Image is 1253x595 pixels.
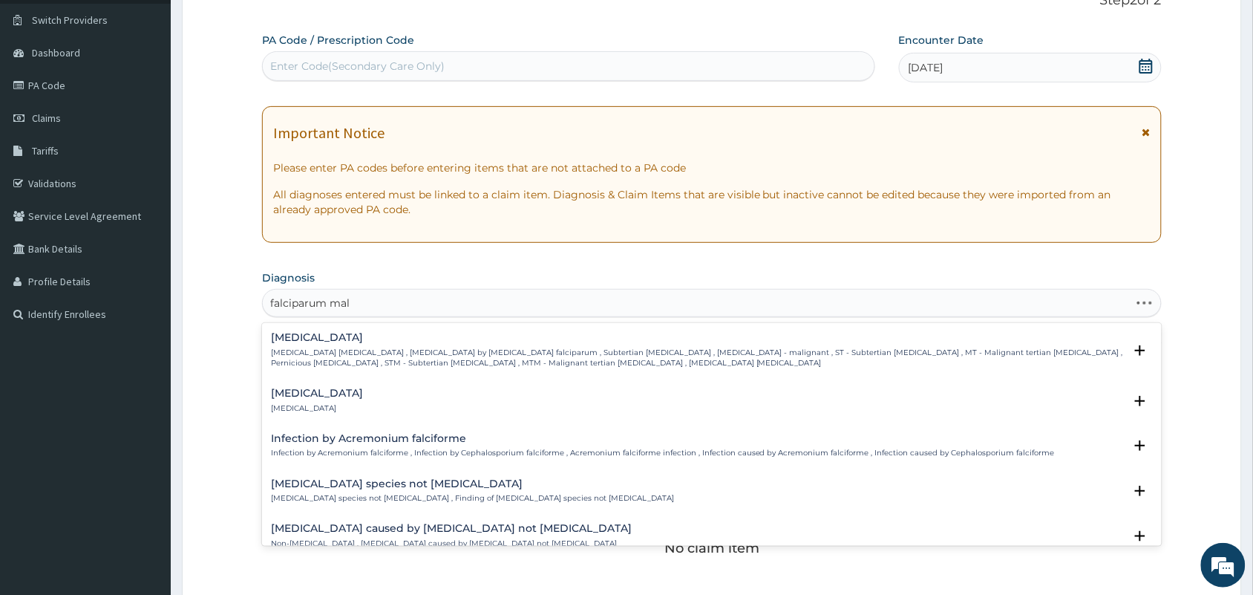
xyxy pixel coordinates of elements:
[270,59,445,74] div: Enter Code(Secondary Care Only)
[32,111,61,125] span: Claims
[86,187,205,337] span: We're online!
[273,160,1151,175] p: Please enter PA codes before entering items that are not attached to a PA code
[271,348,1124,369] p: [MEDICAL_DATA] [MEDICAL_DATA] , [MEDICAL_DATA] by [MEDICAL_DATA] falciparum , Subtertian [MEDICAL...
[1131,392,1149,410] i: open select status
[32,13,108,27] span: Switch Providers
[271,539,632,549] p: Non-[MEDICAL_DATA] , [MEDICAL_DATA] caused by [MEDICAL_DATA] not [MEDICAL_DATA]
[664,541,759,556] p: No claim item
[273,125,385,141] h1: Important Notice
[909,60,943,75] span: [DATE]
[271,388,363,399] h4: [MEDICAL_DATA]
[899,33,984,48] label: Encounter Date
[1131,342,1149,360] i: open select status
[271,523,632,534] h4: [MEDICAL_DATA] caused by [MEDICAL_DATA] not [MEDICAL_DATA]
[77,83,249,103] div: Chat with us now
[32,144,59,157] span: Tariffs
[271,403,363,414] p: [MEDICAL_DATA]
[271,332,1124,343] h4: [MEDICAL_DATA]
[271,448,1055,458] p: Infection by Acremonium falciforme , Infection by Cephalosporium falciforme , Acremonium falcifor...
[271,493,674,504] p: [MEDICAL_DATA] species not [MEDICAL_DATA] , Finding of [MEDICAL_DATA] species not [MEDICAL_DATA]
[271,478,674,490] h4: [MEDICAL_DATA] species not [MEDICAL_DATA]
[243,7,279,43] div: Minimize live chat window
[7,406,283,458] textarea: Type your message and hit 'Enter'
[32,46,80,59] span: Dashboard
[273,187,1151,217] p: All diagnoses entered must be linked to a claim item. Diagnosis & Claim Items that are visible bu...
[1131,437,1149,455] i: open select status
[1131,527,1149,545] i: open select status
[262,270,315,285] label: Diagnosis
[1131,482,1149,500] i: open select status
[262,33,414,48] label: PA Code / Prescription Code
[271,433,1055,444] h4: Infection by Acremonium falciforme
[27,74,60,111] img: d_794563401_company_1708531726252_794563401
